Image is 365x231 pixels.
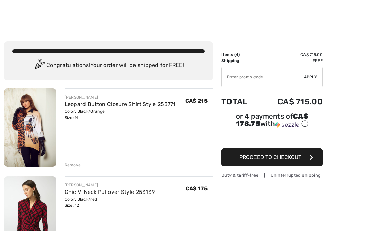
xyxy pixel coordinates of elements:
[236,112,308,128] span: CA$ 178.75
[33,59,46,72] img: Congratulation2.svg
[65,162,81,168] div: Remove
[4,88,56,167] img: Leopard Button Closure Shirt Style 253771
[221,113,323,131] div: or 4 payments ofCA$ 178.75withSezzle Click to learn more about Sezzle
[65,196,155,208] div: Color: Black/red Size: 12
[65,189,155,195] a: Chic V-Neck Pullover Style 253139
[221,58,259,64] td: Shipping
[304,74,317,80] span: Apply
[65,94,176,100] div: [PERSON_NAME]
[65,182,155,188] div: [PERSON_NAME]
[65,108,176,121] div: Color: Black/Orange Size: M
[221,113,323,128] div: or 4 payments of with
[259,90,323,113] td: CA$ 715.00
[275,122,299,128] img: Sezzle
[221,90,259,113] td: Total
[12,59,205,72] div: Congratulations! Your order will be shipped for FREE!
[221,172,323,178] div: Duty & tariff-free | Uninterrupted shipping
[259,52,323,58] td: CA$ 715.00
[65,101,176,107] a: Leopard Button Closure Shirt Style 253771
[221,52,259,58] td: Items ( )
[259,58,323,64] td: Free
[221,131,323,146] iframe: PayPal-paypal
[185,98,208,104] span: CA$ 215
[236,52,238,57] span: 4
[222,67,304,87] input: Promo code
[239,154,301,160] span: Proceed to Checkout
[221,148,323,166] button: Proceed to Checkout
[186,185,208,192] span: CA$ 175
